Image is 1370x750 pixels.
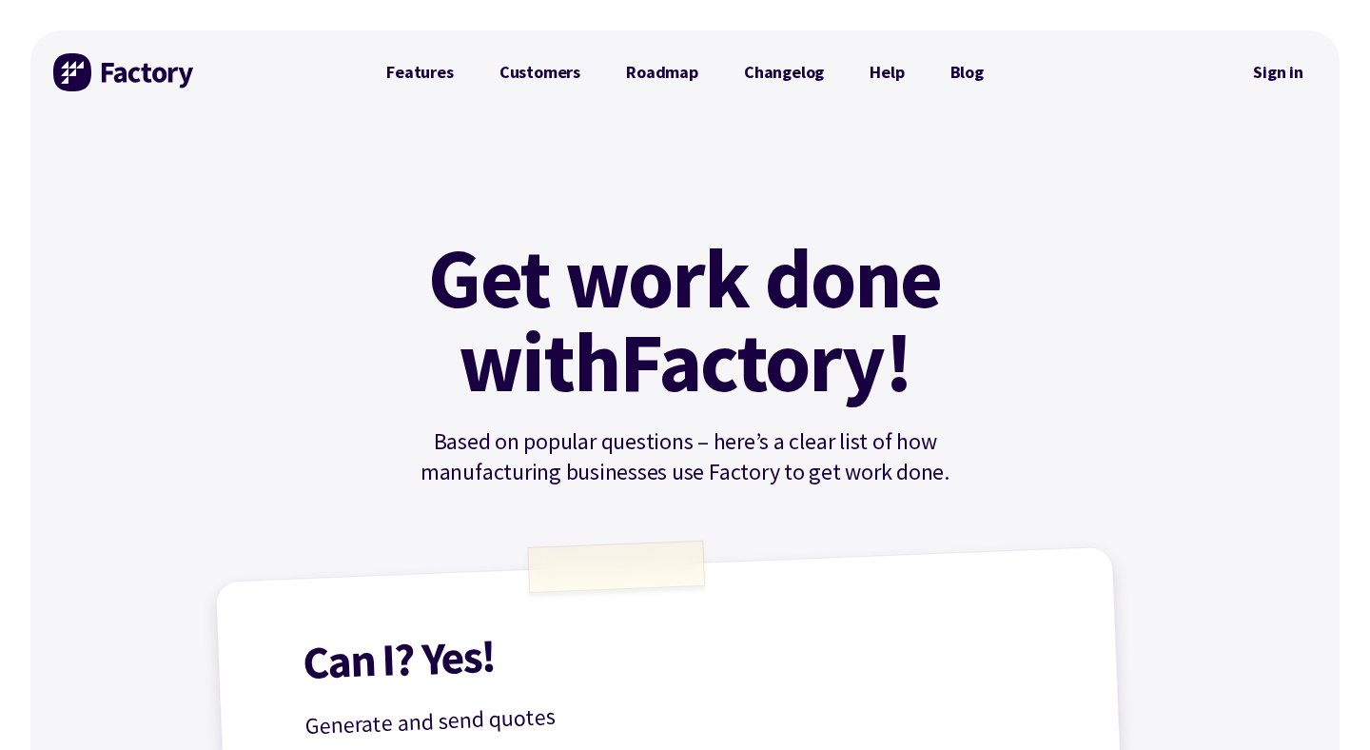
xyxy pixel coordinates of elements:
nav: Primary Navigation [363,53,1007,91]
a: Features [363,53,477,91]
nav: Secondary Navigation [1240,50,1317,94]
a: Help [847,53,927,91]
a: Blog [928,53,1007,91]
a: Customers [477,53,603,91]
h1: Can I? Yes! [303,610,1063,685]
a: Roadmap [603,53,721,91]
a: Changelog [721,53,847,91]
a: Sign in [1240,50,1317,94]
p: Generate and send quotes [304,679,1065,745]
p: Based on popular questions – here’s a clear list of how manufacturing businesses use Factory to g... [363,426,1007,487]
mark: Factory! [619,320,911,404]
h1: Get work done with [400,236,970,404]
img: Factory [53,53,196,91]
